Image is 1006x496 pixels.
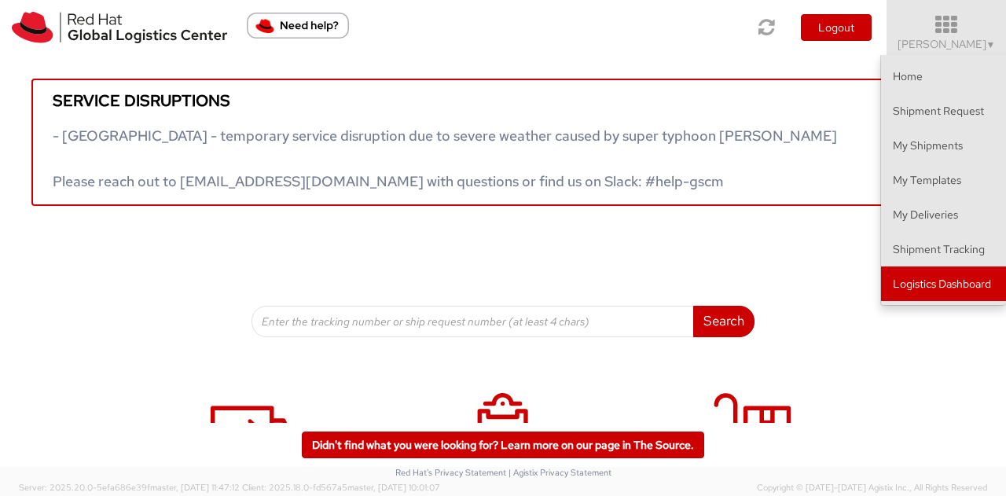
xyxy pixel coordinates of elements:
button: Search [693,306,754,337]
span: master, [DATE] 10:01:07 [347,482,440,493]
span: Client: 2025.18.0-fd567a5 [242,482,440,493]
span: ▼ [986,39,996,51]
a: Shipment Request [881,94,1006,128]
span: Server: 2025.20.0-5efa686e39f [19,482,240,493]
a: Didn't find what you were looking for? Learn more on our page in The Source. [302,432,704,458]
span: Copyright © [DATE]-[DATE] Agistix Inc., All Rights Reserved [757,482,987,494]
img: rh-logistics-00dfa346123c4ec078e1.svg [12,12,227,43]
a: Home [881,59,1006,94]
a: Service disruptions - [GEOGRAPHIC_DATA] - temporary service disruption due to severe weather caus... [31,79,975,206]
span: master, [DATE] 11:47:12 [150,482,240,493]
a: Logistics Dashboard [881,266,1006,301]
span: - [GEOGRAPHIC_DATA] - temporary service disruption due to severe weather caused by super typhoon ... [53,127,837,190]
input: Enter the tracking number or ship request number (at least 4 chars) [251,306,694,337]
span: [PERSON_NAME] [898,37,996,51]
a: Red Hat's Privacy Statement [395,467,506,478]
a: | Agistix Privacy Statement [509,467,611,478]
a: Shipment Tracking [881,232,1006,266]
a: My Shipments [881,128,1006,163]
button: Need help? [247,13,349,39]
a: My Templates [881,163,1006,197]
a: My Deliveries [881,197,1006,232]
button: Logout [801,14,872,41]
h5: Service disruptions [53,92,953,109]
